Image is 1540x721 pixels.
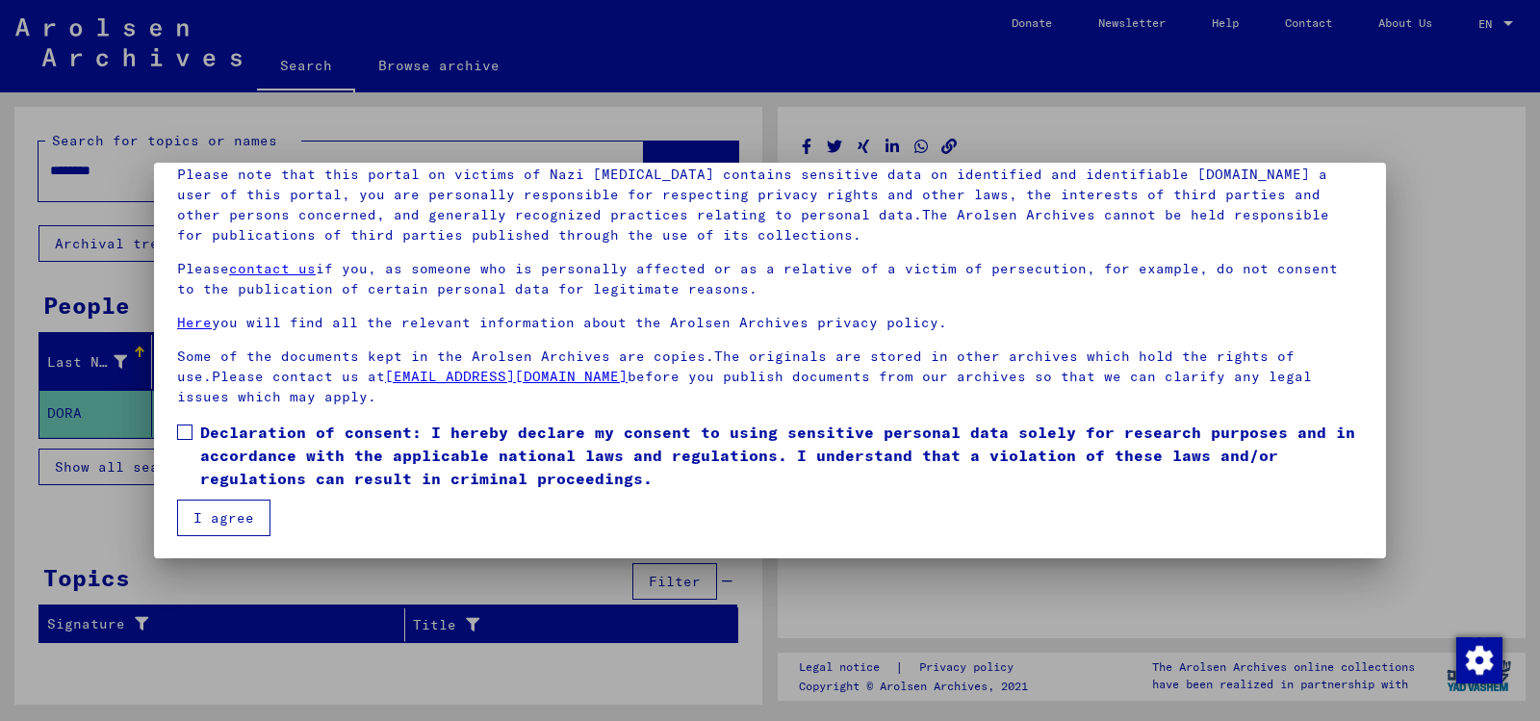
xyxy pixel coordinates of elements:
[177,347,1363,407] p: Some of the documents kept in the Arolsen Archives are copies.The originals are stored in other a...
[177,259,1363,299] p: Please if you, as someone who is personally affected or as a relative of a victim of persecution,...
[1456,637,1502,683] img: Change consent
[177,500,270,536] button: I agree
[177,165,1363,245] p: Please note that this portal on victims of Nazi [MEDICAL_DATA] contains sensitive data on identif...
[177,313,1363,333] p: you will find all the relevant information about the Arolsen Archives privacy policy.
[229,260,316,277] a: contact us
[200,421,1363,490] span: Declaration of consent: I hereby declare my consent to using sensitive personal data solely for r...
[385,368,628,385] a: [EMAIL_ADDRESS][DOMAIN_NAME]
[177,314,212,331] a: Here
